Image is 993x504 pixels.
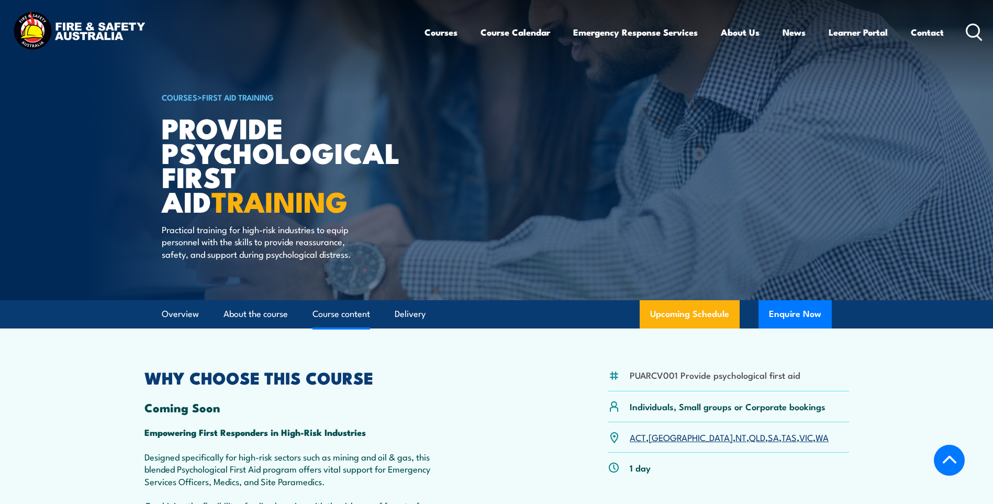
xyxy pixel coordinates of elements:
[162,91,420,103] h6: >
[573,18,698,46] a: Emergency Response Services
[630,369,800,381] li: PUARCV001 Provide psychological first aid
[425,18,458,46] a: Courses
[144,370,450,385] h2: WHY CHOOSE THIS COURSE
[630,431,646,443] a: ACT
[630,462,651,474] p: 1 day
[911,18,944,46] a: Contact
[649,431,733,443] a: [GEOGRAPHIC_DATA]
[162,223,353,260] p: Practical training for high-risk industries to equip personnel with the skills to provide reassur...
[630,431,829,443] p: , , , , , , ,
[783,18,806,46] a: News
[640,300,740,328] a: Upcoming Schedule
[481,18,550,46] a: Course Calendar
[782,431,797,443] a: TAS
[735,431,746,443] a: NT
[799,431,813,443] a: VIC
[211,179,348,222] strong: TRAINING
[313,300,370,328] a: Course content
[162,115,420,213] h1: Provide Psychological First Aid
[202,91,274,103] a: First Aid Training
[816,431,829,443] a: WA
[144,398,220,417] strong: Coming Soon
[758,300,832,328] button: Enquire Now
[768,431,779,443] a: SA
[395,300,426,328] a: Delivery
[630,400,825,412] p: Individuals, Small groups or Corporate bookings
[162,300,199,328] a: Overview
[829,18,888,46] a: Learner Portal
[144,425,366,439] strong: Empowering First Responders in High-Risk Industries
[721,18,760,46] a: About Us
[749,431,765,443] a: QLD
[224,300,288,328] a: About the course
[162,91,197,103] a: COURSES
